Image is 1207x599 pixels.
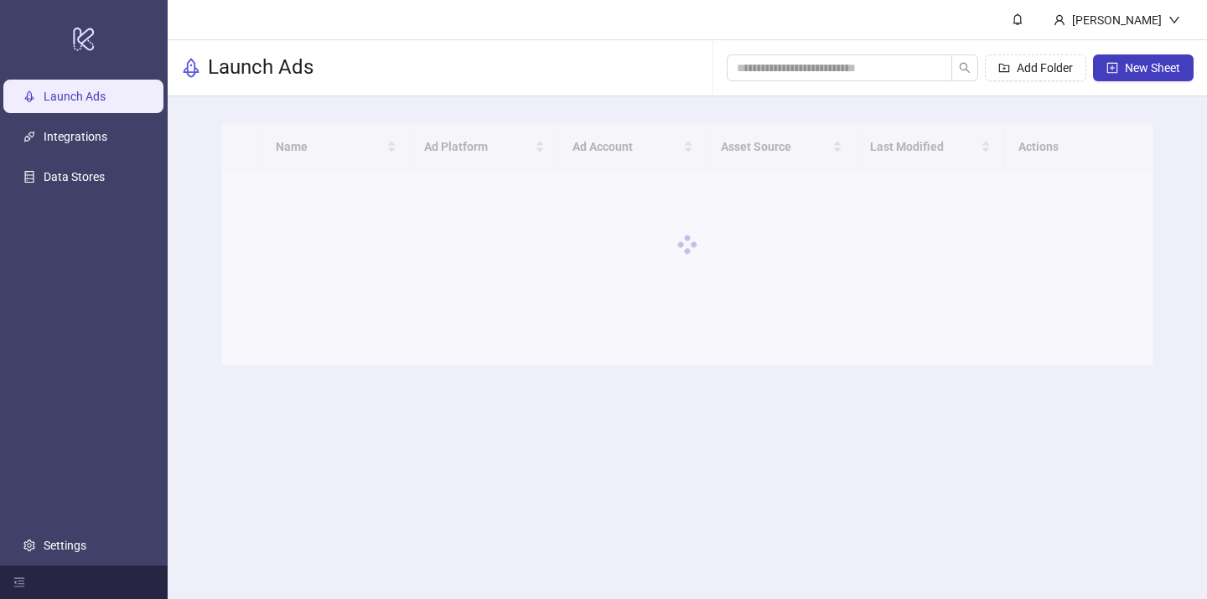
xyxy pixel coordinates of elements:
a: Integrations [44,131,107,144]
span: plus-square [1106,62,1118,74]
h3: Launch Ads [208,54,313,81]
span: user [1054,14,1065,26]
a: Settings [44,539,86,552]
span: menu-fold [13,576,25,588]
span: search [959,62,971,74]
span: bell [1012,13,1023,25]
span: down [1168,14,1180,26]
button: Add Folder [985,54,1086,81]
span: rocket [181,58,201,78]
button: New Sheet [1093,54,1194,81]
span: New Sheet [1125,61,1180,75]
div: [PERSON_NAME] [1065,11,1168,29]
span: Add Folder [1017,61,1073,75]
a: Launch Ads [44,90,106,104]
a: Data Stores [44,171,105,184]
span: folder-add [998,62,1010,74]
